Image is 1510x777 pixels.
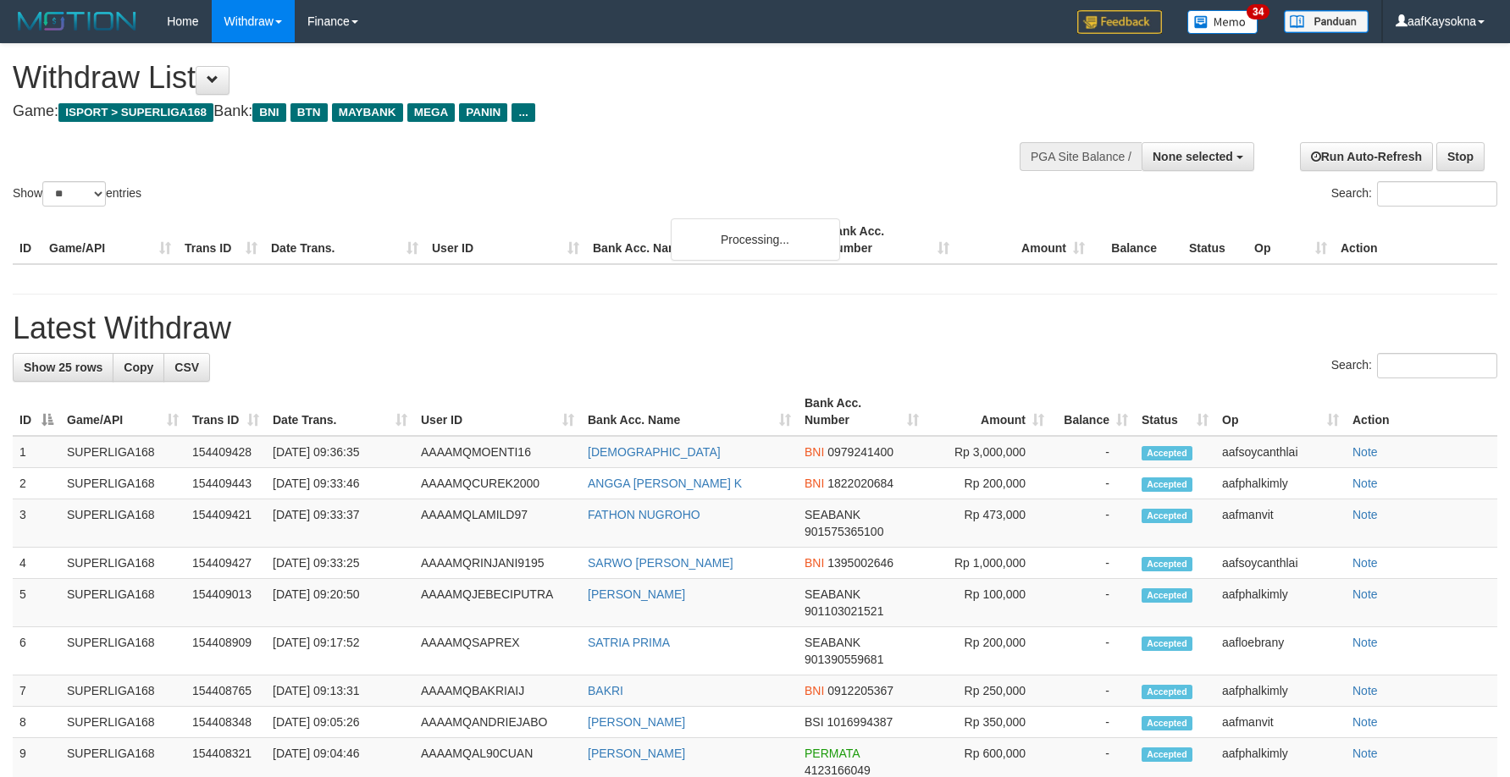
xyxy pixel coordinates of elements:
a: Note [1352,747,1378,760]
td: SUPERLIGA168 [60,548,185,579]
td: 154408909 [185,627,266,675]
span: BNI [805,556,824,570]
td: - [1051,627,1135,675]
th: Date Trans. [264,216,425,264]
a: ANGGA [PERSON_NAME] K [588,477,742,490]
span: Accepted [1142,685,1192,699]
span: Copy 901390559681 to clipboard [805,653,883,666]
th: User ID [425,216,586,264]
h1: Latest Withdraw [13,311,1497,345]
img: Feedback.jpg [1077,10,1162,34]
a: Note [1352,684,1378,697]
span: Show 25 rows [24,361,102,374]
a: Show 25 rows [13,353,113,382]
th: Trans ID [178,216,264,264]
span: PERMATA [805,747,860,760]
span: Accepted [1142,636,1192,651]
td: SUPERLIGA168 [60,436,185,468]
span: ... [512,103,534,122]
td: - [1051,579,1135,627]
th: Date Trans.: activate to sort column ascending [266,388,414,436]
a: [PERSON_NAME] [588,747,685,760]
span: SEABANK [805,587,860,601]
td: SUPERLIGA168 [60,707,185,738]
th: Action [1346,388,1497,436]
td: Rp 200,000 [926,468,1051,499]
td: [DATE] 09:13:31 [266,675,414,707]
span: BSI [805,715,824,729]
span: Accepted [1142,747,1192,762]
td: 154409013 [185,579,266,627]
td: [DATE] 09:20:50 [266,579,414,627]
input: Search: [1377,353,1497,378]
a: BAKRI [588,684,623,697]
td: [DATE] 09:33:46 [266,468,414,499]
td: - [1051,468,1135,499]
td: 8 [13,707,60,738]
td: aafmanvit [1215,499,1346,548]
a: SATRIA PRIMA [588,636,670,649]
span: Copy 1822020684 to clipboard [827,477,893,490]
td: 6 [13,627,60,675]
a: [DEMOGRAPHIC_DATA] [588,445,721,459]
td: 154408348 [185,707,266,738]
span: PANIN [459,103,507,122]
th: Amount [956,216,1092,264]
td: Rp 350,000 [926,707,1051,738]
td: AAAAMQSAPREX [414,627,581,675]
td: 2 [13,468,60,499]
a: Stop [1436,142,1485,171]
td: 1 [13,436,60,468]
div: Processing... [671,218,840,261]
a: SARWO [PERSON_NAME] [588,556,733,570]
td: Rp 250,000 [926,675,1051,707]
span: Copy 1016994387 to clipboard [827,715,893,729]
td: Rp 1,000,000 [926,548,1051,579]
td: - [1051,675,1135,707]
span: Copy 901575365100 to clipboard [805,525,883,538]
th: Status [1182,216,1247,264]
th: Balance [1092,216,1182,264]
a: Note [1352,715,1378,729]
td: SUPERLIGA168 [60,579,185,627]
select: Showentries [42,181,106,207]
td: AAAAMQCUREK2000 [414,468,581,499]
label: Search: [1331,181,1497,207]
img: panduan.png [1284,10,1369,33]
td: [DATE] 09:33:25 [266,548,414,579]
span: BNI [252,103,285,122]
span: Copy 1395002646 to clipboard [827,556,893,570]
th: Status: activate to sort column ascending [1135,388,1215,436]
button: None selected [1142,142,1254,171]
td: aafloebrany [1215,627,1346,675]
a: Note [1352,556,1378,570]
input: Search: [1377,181,1497,207]
a: [PERSON_NAME] [588,715,685,729]
span: SEABANK [805,636,860,649]
div: PGA Site Balance / [1020,142,1142,171]
span: Copy [124,361,153,374]
td: AAAAMQRINJANI9195 [414,548,581,579]
td: 154408765 [185,675,266,707]
td: Rp 200,000 [926,627,1051,675]
td: aafsoycanthlai [1215,436,1346,468]
th: Action [1334,216,1497,264]
span: ISPORT > SUPERLIGA168 [58,103,213,122]
span: Accepted [1142,509,1192,523]
span: Accepted [1142,446,1192,460]
a: Copy [113,353,164,382]
td: [DATE] 09:17:52 [266,627,414,675]
th: Bank Acc. Name [586,216,821,264]
td: AAAAMQJEBECIPUTRA [414,579,581,627]
td: Rp 473,000 [926,499,1051,548]
td: aafsoycanthlai [1215,548,1346,579]
td: 154409443 [185,468,266,499]
td: [DATE] 09:33:37 [266,499,414,548]
td: aafphalkimly [1215,675,1346,707]
a: Note [1352,636,1378,649]
span: Accepted [1142,557,1192,571]
span: Copy 0912205367 to clipboard [827,684,893,697]
span: BTN [290,103,328,122]
th: Balance: activate to sort column ascending [1051,388,1135,436]
td: 154409428 [185,436,266,468]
